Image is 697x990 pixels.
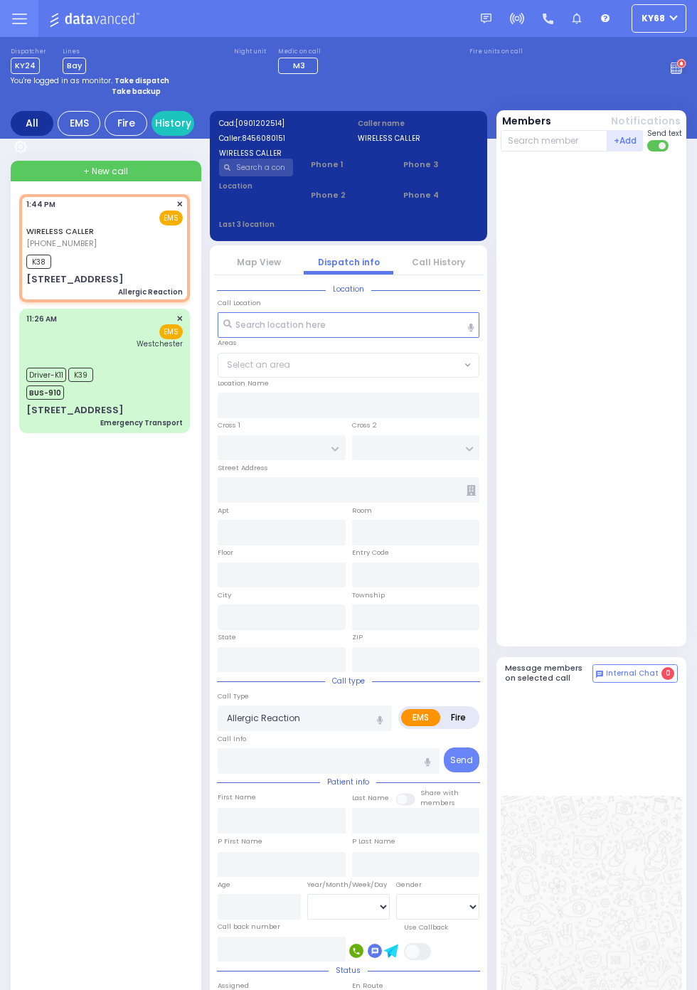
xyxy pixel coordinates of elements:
[26,225,94,237] a: WIRELESS CALLER
[26,238,97,249] span: [PHONE_NUMBER]
[63,58,86,74] span: Bay
[115,75,169,86] strong: Take dispatch
[596,671,603,678] img: comment-alt.png
[219,148,340,159] label: WIRELESS CALLER
[219,181,294,191] label: Location
[100,417,183,428] div: Emergency Transport
[26,368,66,382] span: Driver-K11
[218,880,230,890] label: Age
[118,287,183,297] div: Allergic Reaction
[83,165,128,178] span: + New call
[352,632,363,642] label: ZIP
[235,118,284,129] span: [0901202514]
[661,667,674,680] span: 0
[329,965,368,976] span: Status
[219,159,294,176] input: Search a contact
[352,793,389,803] label: Last Name
[218,836,262,846] label: P First Name
[326,284,371,294] span: Location
[26,272,124,287] div: [STREET_ADDRESS]
[219,219,349,230] label: Last 3 location
[218,922,280,932] label: Call back number
[112,86,161,97] strong: Take backup
[311,189,385,201] span: Phone 2
[218,338,237,348] label: Areas
[611,114,681,129] button: Notifications
[26,403,124,417] div: [STREET_ADDRESS]
[318,256,380,268] a: Dispatch info
[320,777,376,787] span: Patient info
[632,4,686,33] button: ky68
[218,590,231,600] label: City
[11,75,112,86] span: You're logged in as monitor.
[396,880,422,890] label: Gender
[352,548,389,558] label: Entry Code
[11,48,46,56] label: Dispatcher
[218,378,269,388] label: Location Name
[469,48,523,56] label: Fire units on call
[58,111,100,136] div: EMS
[642,12,665,25] span: ky68
[218,691,249,701] label: Call Type
[420,798,455,807] span: members
[176,198,183,211] span: ✕
[293,60,305,71] span: M3
[403,159,478,171] span: Phone 3
[176,313,183,325] span: ✕
[26,385,64,400] span: BUS-910
[647,139,670,153] label: Turn off text
[352,590,385,600] label: Township
[26,255,51,269] span: K38
[481,14,491,24] img: message.svg
[502,114,551,129] button: Members
[218,312,479,338] input: Search location here
[352,836,395,846] label: P Last Name
[234,48,266,56] label: Night unit
[358,133,479,144] label: WIRELESS CALLER
[401,709,440,726] label: EMS
[278,48,322,56] label: Medic on call
[219,118,340,129] label: Cad:
[404,922,448,932] label: Use Callback
[505,664,593,682] h5: Message members on selected call
[606,669,659,678] span: Internal Chat
[26,314,57,324] span: 11:26 AM
[237,256,281,268] a: Map View
[219,133,340,144] label: Caller:
[440,709,477,726] label: Fire
[159,211,183,225] span: EMS
[592,664,678,683] button: Internal Chat 0
[218,298,261,308] label: Call Location
[420,788,459,797] small: Share with
[151,111,194,136] a: History
[68,368,93,382] span: K39
[159,324,183,339] span: EMS
[311,159,385,171] span: Phone 1
[242,133,285,144] span: 8456080151
[647,128,682,139] span: Send text
[218,632,236,642] label: State
[137,339,183,349] span: Westchester
[105,111,147,136] div: Fire
[218,506,229,516] label: Apt
[218,420,240,430] label: Cross 1
[49,10,144,28] img: Logo
[227,358,290,371] span: Select an area
[358,118,479,129] label: Caller name
[218,792,256,802] label: First Name
[403,189,478,201] span: Phone 4
[11,111,53,136] div: All
[467,485,476,496] span: Other building occupants
[63,48,86,56] label: Lines
[412,256,465,268] a: Call History
[11,58,40,74] span: KY24
[307,880,390,890] div: Year/Month/Week/Day
[218,548,233,558] label: Floor
[501,130,608,151] input: Search member
[444,747,479,772] button: Send
[352,506,372,516] label: Room
[325,676,372,686] span: Call type
[218,734,246,744] label: Call Info
[352,420,377,430] label: Cross 2
[218,463,268,473] label: Street Address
